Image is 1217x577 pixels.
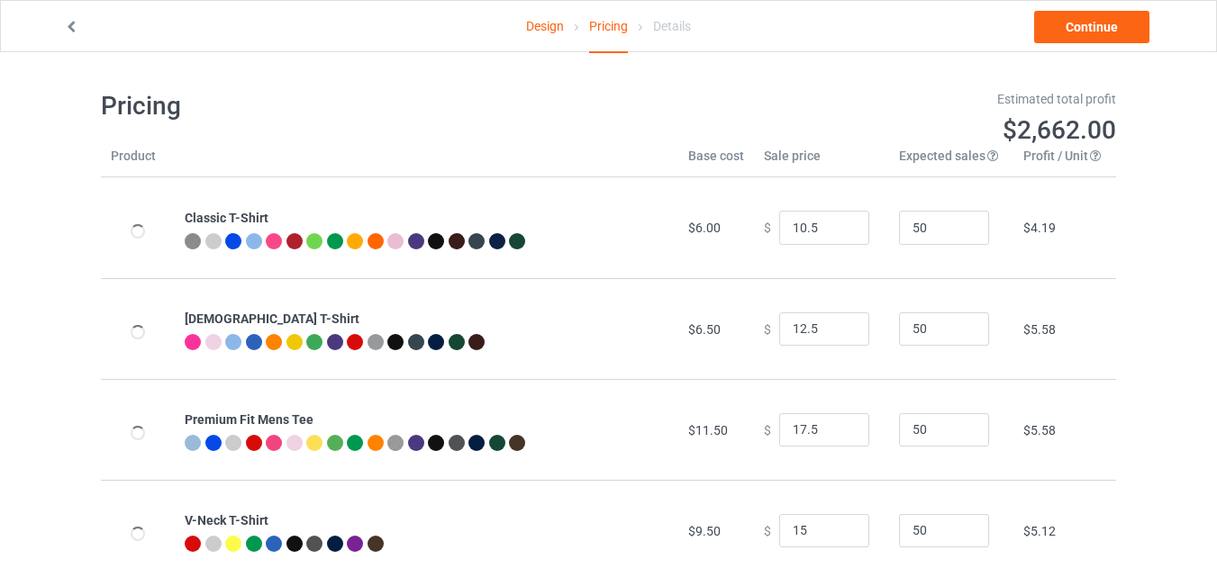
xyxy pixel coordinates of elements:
span: $2,662.00 [1003,115,1116,145]
img: heather_texture.png [185,233,201,249]
th: Sale price [754,147,889,177]
span: $11.50 [688,423,728,437]
span: $ [764,321,771,336]
span: $ [764,523,771,537]
b: [DEMOGRAPHIC_DATA] T-Shirt [185,311,359,326]
div: Pricing [589,1,628,53]
span: $5.58 [1023,322,1056,337]
b: Premium Fit Mens Tee [185,412,313,427]
th: Expected sales [889,147,1013,177]
th: Product [101,147,175,177]
div: Estimated total profit [622,90,1117,108]
img: heather_texture.png [387,435,404,451]
span: $6.50 [688,322,721,337]
th: Base cost [678,147,754,177]
h1: Pricing [101,90,596,122]
a: Design [526,1,564,51]
b: V-Neck T-Shirt [185,513,268,527]
th: Profit / Unit [1013,147,1116,177]
span: $9.50 [688,524,721,538]
span: $ [764,422,771,437]
b: Classic T-Shirt [185,211,268,225]
span: $6.00 [688,221,721,235]
div: Details [653,1,691,51]
a: Continue [1034,11,1149,43]
span: $4.19 [1023,221,1056,235]
span: $ [764,221,771,235]
span: $5.12 [1023,524,1056,538]
span: $5.58 [1023,423,1056,437]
